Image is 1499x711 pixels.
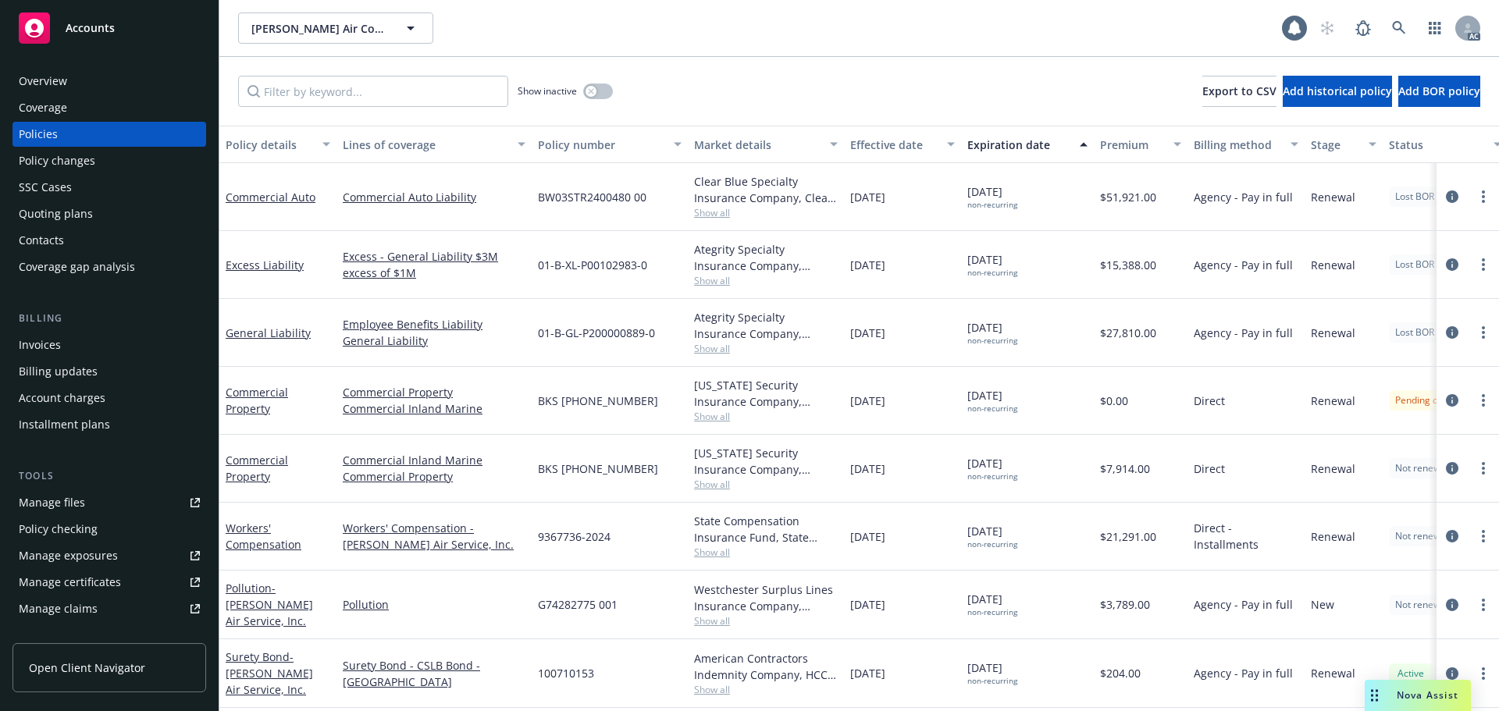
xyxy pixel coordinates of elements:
div: non-recurring [967,607,1017,617]
a: Commercial Property [226,385,288,416]
a: circleInformation [1443,595,1462,614]
span: Show all [694,683,838,696]
a: General Liability [226,325,311,340]
a: circleInformation [1443,255,1462,274]
button: Nova Assist [1365,680,1471,711]
span: Agency - Pay in full [1194,665,1293,681]
a: Report a Bug [1348,12,1379,44]
span: $51,921.00 [1100,189,1156,205]
button: Premium [1094,126,1187,163]
a: Policy changes [12,148,206,173]
a: Commercial Property [226,453,288,484]
button: Stage [1305,126,1383,163]
div: Manage BORs [19,623,92,648]
span: [DATE] [967,319,1017,346]
span: Renewal [1311,460,1355,477]
div: SSC Cases [19,175,72,200]
span: $204.00 [1100,665,1141,681]
a: circleInformation [1443,391,1462,410]
a: more [1474,323,1493,342]
span: $3,789.00 [1100,596,1150,613]
div: American Contractors Indemnity Company, HCC Surety, Assured Partners [694,650,838,683]
div: Policy details [226,137,313,153]
div: Manage exposures [19,543,118,568]
button: Export to CSV [1202,76,1276,107]
a: Policies [12,122,206,147]
span: Agency - Pay in full [1194,257,1293,273]
span: [DATE] [967,387,1017,414]
div: non-recurring [967,403,1017,414]
a: Account charges [12,386,206,411]
div: Effective date [850,137,938,153]
span: Direct [1194,460,1225,477]
a: Commercial Inland Marine [343,400,525,417]
span: Nova Assist [1397,688,1458,702]
div: Policy changes [19,148,95,173]
span: Show all [694,546,838,559]
span: Not renewing [1395,529,1454,543]
a: Quoting plans [12,201,206,226]
a: circleInformation [1443,664,1462,683]
a: Excess - General Liability $3M excess of $1M [343,248,525,281]
div: Ategrity Specialty Insurance Company, Ategrity Specialty Insurance Company, Amwins [694,241,838,274]
span: Agency - Pay in full [1194,189,1293,205]
a: Manage claims [12,596,206,621]
a: Commercial Auto [226,190,315,204]
a: more [1474,391,1493,410]
button: Policy number [532,126,688,163]
a: more [1474,527,1493,546]
div: Ategrity Specialty Insurance Company, Ategrity Specialty Insurance Company, Amwins [694,309,838,342]
a: Contacts [12,228,206,253]
span: Accounts [66,22,115,34]
a: Commercial Property [343,468,525,485]
span: Show all [694,478,838,491]
div: Policy number [538,137,664,153]
span: [DATE] [850,257,885,273]
a: Manage files [12,490,206,515]
span: Active [1395,667,1426,681]
span: New [1311,596,1334,613]
div: State Compensation Insurance Fund, State Compensation Insurance Fund (SCIF) [694,513,838,546]
button: Expiration date [961,126,1094,163]
div: Invoices [19,332,61,357]
span: Show all [694,274,838,287]
span: $15,388.00 [1100,257,1156,273]
span: Renewal [1311,257,1355,273]
span: 100710153 [538,665,594,681]
a: more [1474,459,1493,478]
span: BKS [PHONE_NUMBER] [538,393,658,409]
div: Contacts [19,228,64,253]
span: Lost BOR [1395,190,1434,204]
a: Manage certificates [12,570,206,595]
button: Effective date [844,126,961,163]
div: Account charges [19,386,105,411]
span: Open Client Navigator [29,659,145,676]
a: Commercial Inland Marine [343,452,525,468]
a: Manage exposures [12,543,206,568]
span: Show all [694,614,838,627]
div: Clear Blue Specialty Insurance Company, Clear Blue Insurance Group, Risk Transfer Partners [694,173,838,206]
span: [PERSON_NAME] Air Conditioning, Inc. [PERSON_NAME] Air Service, Inc. [251,20,386,37]
a: Switch app [1419,12,1451,44]
a: Commercial Property [343,384,525,400]
div: non-recurring [967,676,1017,686]
div: Manage claims [19,596,98,621]
span: Not renewing [1395,461,1454,475]
a: more [1474,255,1493,274]
a: SSC Cases [12,175,206,200]
span: BKS [PHONE_NUMBER] [538,460,658,477]
span: $21,291.00 [1100,528,1156,545]
div: [US_STATE] Security Insurance Company, Liberty Mutual [694,377,838,410]
span: [DATE] [967,659,1017,686]
span: Not renewing [1395,598,1454,612]
div: Westchester Surplus Lines Insurance Company, Chubb Group, CRC Group [694,581,838,614]
div: Policy checking [19,517,98,542]
button: Billing method [1187,126,1305,163]
a: Overview [12,69,206,94]
div: non-recurring [967,471,1017,482]
span: [DATE] [850,528,885,545]
span: Renewal [1311,665,1355,681]
span: 9367736-2024 [538,528,611,545]
span: 01-B-GL-P200000889-0 [538,325,655,341]
span: Add BOR policy [1398,84,1480,98]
